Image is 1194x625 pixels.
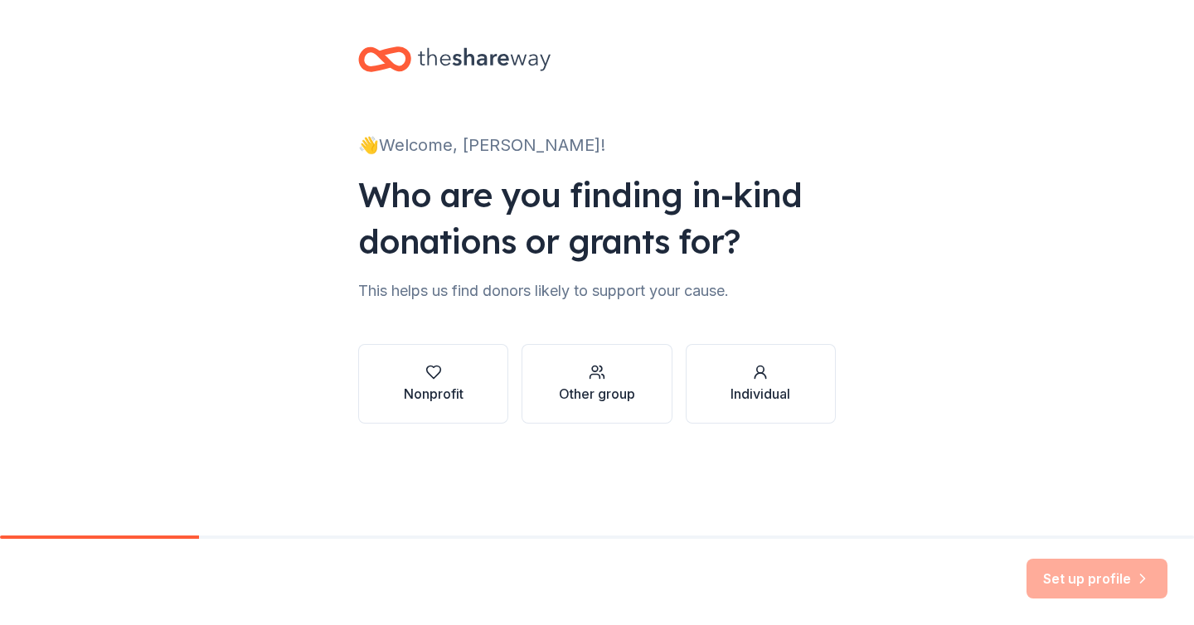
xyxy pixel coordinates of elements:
button: Other group [522,344,672,424]
button: Nonprofit [358,344,508,424]
div: Individual [730,384,790,404]
div: This helps us find donors likely to support your cause. [358,278,836,304]
div: Nonprofit [404,384,464,404]
div: 👋 Welcome, [PERSON_NAME]! [358,132,836,158]
div: Who are you finding in-kind donations or grants for? [358,172,836,264]
div: Other group [559,384,635,404]
button: Individual [686,344,836,424]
